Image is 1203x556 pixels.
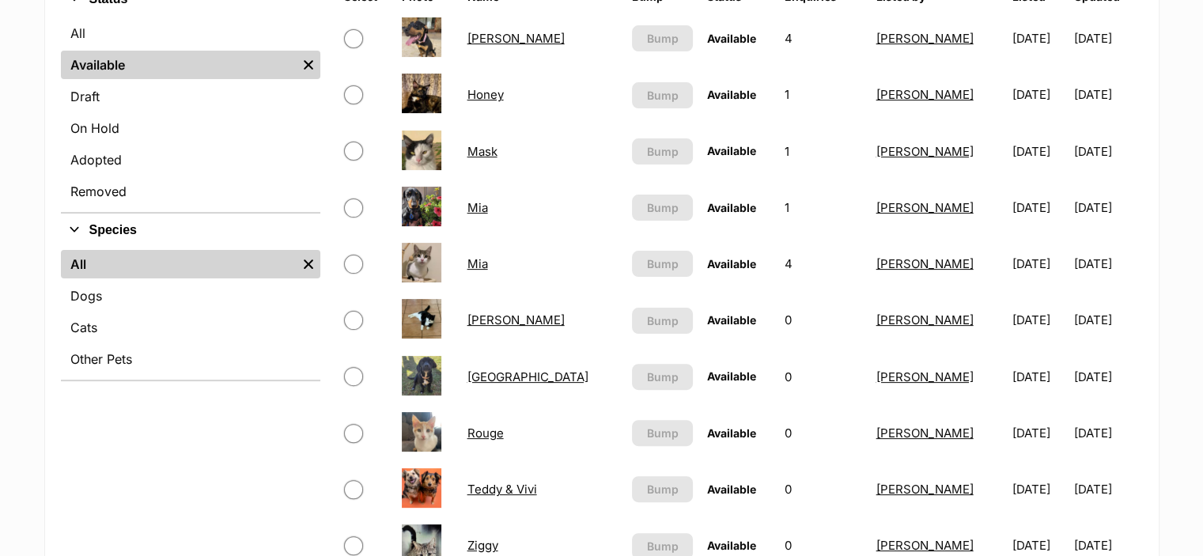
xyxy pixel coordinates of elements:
[707,88,756,101] span: Available
[1006,124,1072,179] td: [DATE]
[707,539,756,552] span: Available
[1074,11,1141,66] td: [DATE]
[1074,293,1141,347] td: [DATE]
[61,345,320,373] a: Other Pets
[467,31,565,46] a: [PERSON_NAME]
[61,313,320,342] a: Cats
[876,256,974,271] a: [PERSON_NAME]
[778,406,868,460] td: 0
[1074,236,1141,291] td: [DATE]
[778,462,868,516] td: 0
[647,369,679,385] span: Bump
[707,144,756,157] span: Available
[61,220,320,240] button: Species
[707,32,756,45] span: Available
[1006,236,1072,291] td: [DATE]
[61,247,320,380] div: Species
[707,201,756,214] span: Available
[1074,67,1141,122] td: [DATE]
[1006,462,1072,516] td: [DATE]
[61,51,297,79] a: Available
[778,67,868,122] td: 1
[1006,11,1072,66] td: [DATE]
[467,87,504,102] a: Honey
[876,369,974,384] a: [PERSON_NAME]
[647,312,679,329] span: Bump
[61,114,320,142] a: On Hold
[467,256,488,271] a: Mia
[1006,350,1072,404] td: [DATE]
[61,19,320,47] a: All
[707,257,756,270] span: Available
[632,420,693,446] button: Bump
[61,177,320,206] a: Removed
[707,426,756,440] span: Available
[467,200,488,215] a: Mia
[1074,406,1141,460] td: [DATE]
[467,426,504,441] a: Rouge
[297,250,320,278] a: Remove filter
[632,25,693,51] button: Bump
[876,538,974,553] a: [PERSON_NAME]
[876,312,974,327] a: [PERSON_NAME]
[467,369,588,384] a: [GEOGRAPHIC_DATA]
[707,369,756,383] span: Available
[876,200,974,215] a: [PERSON_NAME]
[647,425,679,441] span: Bump
[632,251,693,277] button: Bump
[647,481,679,497] span: Bump
[876,482,974,497] a: [PERSON_NAME]
[1006,67,1072,122] td: [DATE]
[1074,180,1141,235] td: [DATE]
[876,31,974,46] a: [PERSON_NAME]
[632,476,693,502] button: Bump
[778,236,868,291] td: 4
[876,426,974,441] a: [PERSON_NAME]
[1074,350,1141,404] td: [DATE]
[1006,180,1072,235] td: [DATE]
[647,255,679,272] span: Bump
[647,30,679,47] span: Bump
[632,138,693,165] button: Bump
[647,87,679,104] span: Bump
[707,313,756,327] span: Available
[647,143,679,160] span: Bump
[632,195,693,221] button: Bump
[778,293,868,347] td: 0
[61,282,320,310] a: Dogs
[1074,462,1141,516] td: [DATE]
[297,51,320,79] a: Remove filter
[778,11,868,66] td: 4
[778,180,868,235] td: 1
[61,146,320,174] a: Adopted
[467,312,565,327] a: [PERSON_NAME]
[61,250,297,278] a: All
[647,199,679,216] span: Bump
[61,16,320,212] div: Status
[1006,293,1072,347] td: [DATE]
[467,144,497,159] a: Mask
[647,538,679,554] span: Bump
[467,482,537,497] a: Teddy & Vivi
[876,87,974,102] a: [PERSON_NAME]
[876,144,974,159] a: [PERSON_NAME]
[61,82,320,111] a: Draft
[1006,406,1072,460] td: [DATE]
[707,482,756,496] span: Available
[778,350,868,404] td: 0
[632,308,693,334] button: Bump
[778,124,868,179] td: 1
[467,538,498,553] a: Ziggy
[632,364,693,390] button: Bump
[632,82,693,108] button: Bump
[1074,124,1141,179] td: [DATE]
